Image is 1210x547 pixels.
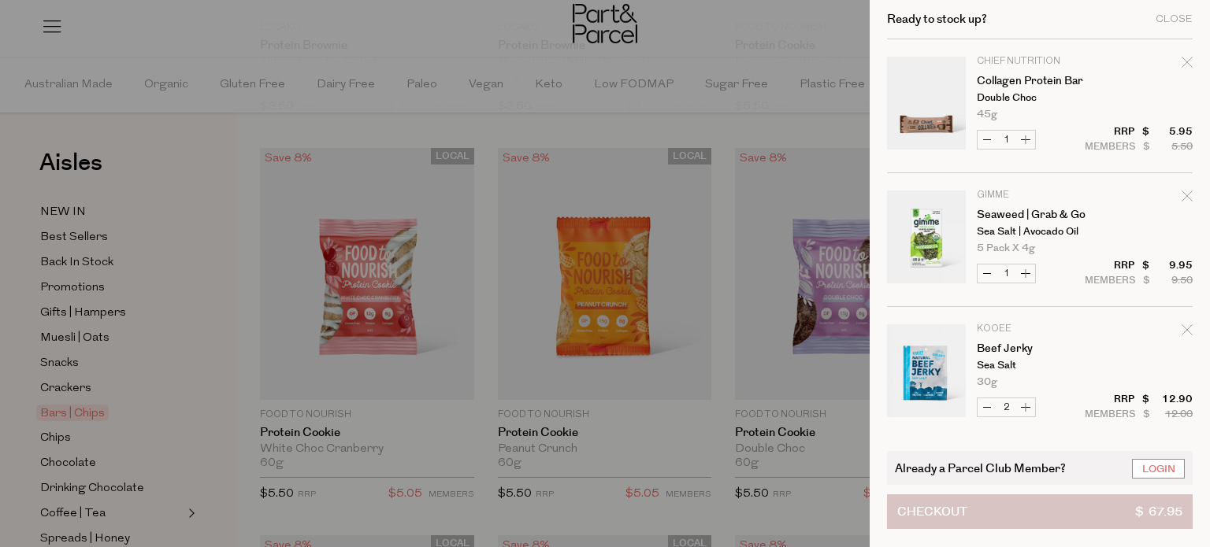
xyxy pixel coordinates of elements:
[1135,495,1182,528] span: $ 67.95
[1182,322,1193,343] div: Remove Beef Jerky
[977,360,1099,371] p: Sea Salt
[977,190,1099,200] p: Gimme
[1182,188,1193,209] div: Remove Seaweed | Grab & Go
[977,209,1099,220] a: Seaweed | Grab & Go
[897,495,967,528] span: Checkout
[977,343,1099,354] a: Beef Jerky
[977,377,997,387] span: 30g
[887,494,1193,529] button: Checkout$ 67.95
[977,93,1099,103] p: Double Choc
[977,76,1099,87] a: Collagen Protein Bar
[977,243,1035,253] span: 5 Pack x 4g
[977,227,1099,237] p: Sea Salt | Avocado Oil
[997,398,1016,416] input: QTY Beef Jerky
[977,324,1099,334] p: KOOEE
[997,131,1016,149] input: QTY Collagen Protein Bar
[997,264,1016,283] input: QTY Seaweed | Grab & Go
[895,459,1066,477] span: Already a Parcel Club Member?
[1182,54,1193,76] div: Remove Collagen Protein Bar
[1156,14,1193,24] div: Close
[977,57,1099,66] p: Chief Nutrition
[977,109,997,120] span: 45g
[887,13,987,25] h2: Ready to stock up?
[1132,459,1185,479] a: Login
